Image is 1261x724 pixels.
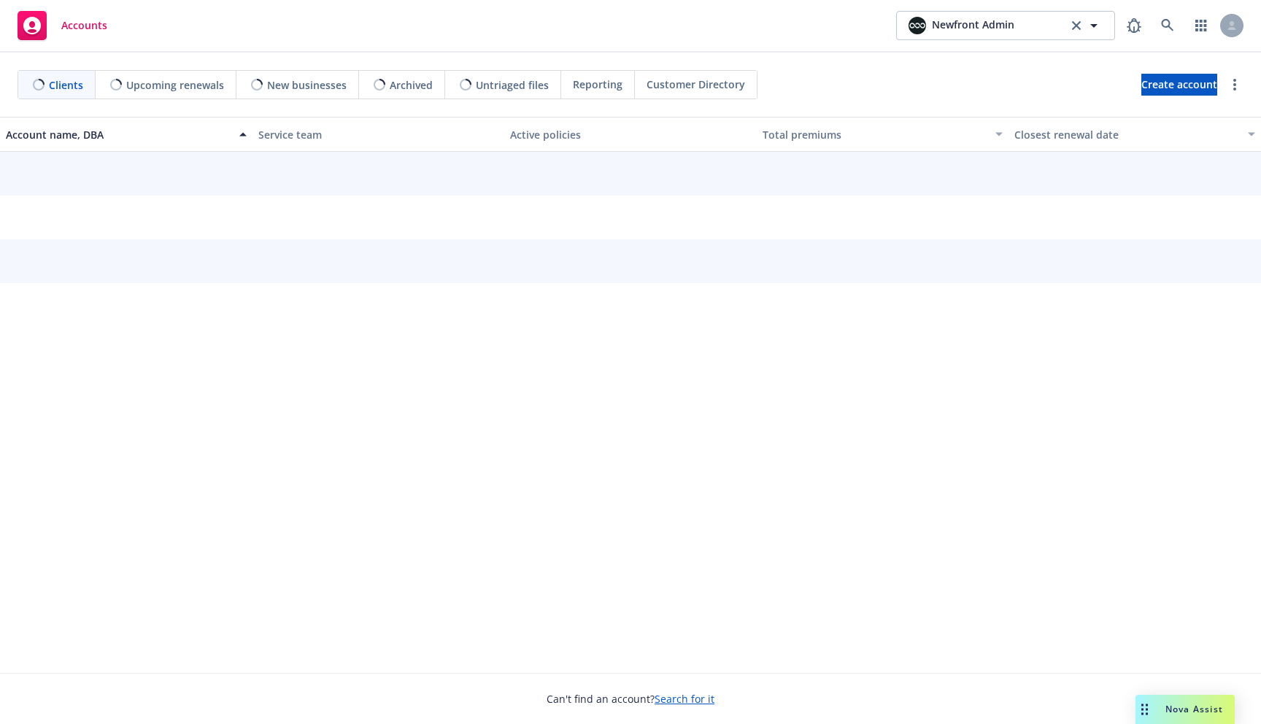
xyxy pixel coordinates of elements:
span: Upcoming renewals [126,77,224,93]
a: clear selection [1068,17,1085,34]
a: Search for it [655,692,714,706]
span: Can't find an account? [547,691,714,706]
a: Switch app [1187,11,1216,40]
span: Archived [390,77,433,93]
div: Total premiums [763,127,987,142]
span: New businesses [267,77,347,93]
span: Clients [49,77,83,93]
button: Closest renewal date [1009,117,1261,152]
button: Nova Assist [1135,695,1235,724]
a: Accounts [12,5,113,46]
span: Reporting [573,77,622,92]
span: Nova Assist [1165,703,1223,715]
span: Newfront Admin [932,17,1014,34]
button: photoNewfront Adminclear selection [896,11,1115,40]
a: Create account [1141,74,1217,96]
div: Account name, DBA [6,127,231,142]
div: Active policies [510,127,751,142]
a: Search [1153,11,1182,40]
button: Total premiums [757,117,1009,152]
span: Untriaged files [476,77,549,93]
button: Active policies [504,117,757,152]
a: more [1226,76,1243,93]
div: Drag to move [1135,695,1154,724]
span: Create account [1141,71,1217,99]
a: Report a Bug [1119,11,1149,40]
button: Service team [252,117,505,152]
span: Accounts [61,20,107,31]
img: photo [909,17,926,34]
div: Closest renewal date [1014,127,1239,142]
span: Customer Directory [647,77,745,92]
div: Service team [258,127,499,142]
